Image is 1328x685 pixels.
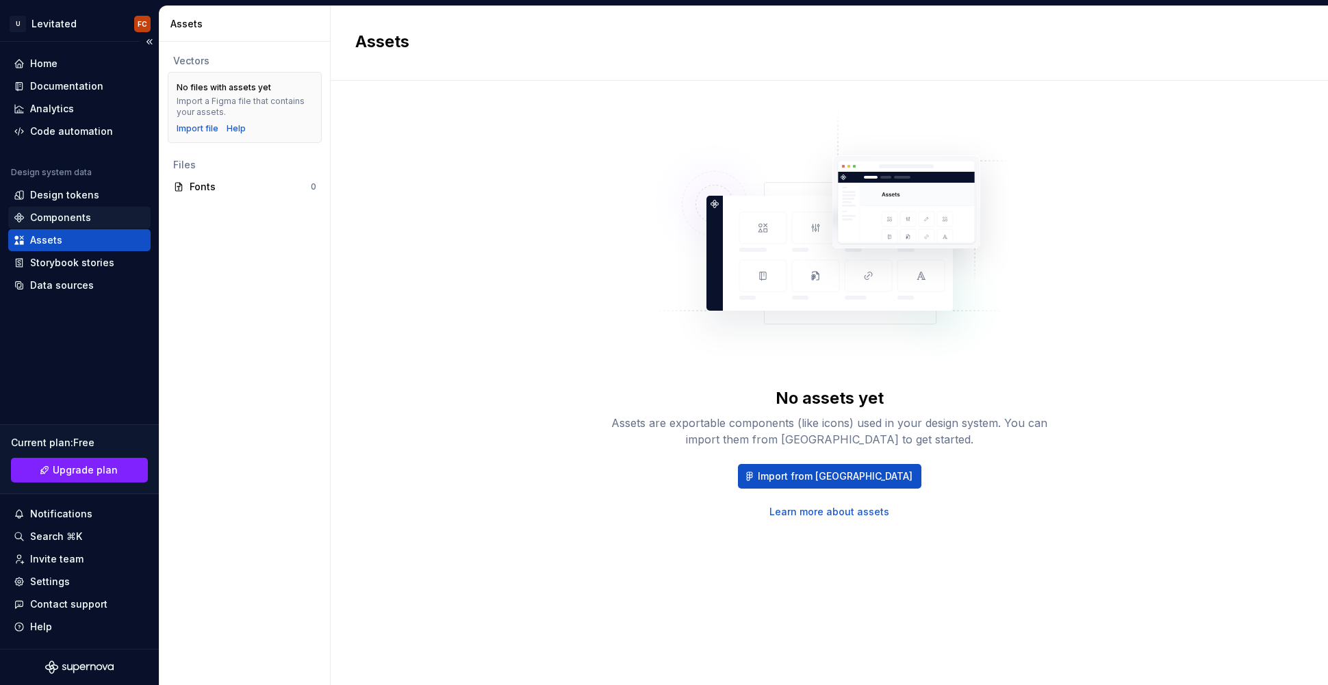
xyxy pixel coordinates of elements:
[758,469,912,483] span: Import from [GEOGRAPHIC_DATA]
[8,98,151,120] a: Analytics
[170,17,324,31] div: Assets
[177,82,271,93] div: No files with assets yet
[355,31,1287,53] h2: Assets
[30,552,84,566] div: Invite team
[8,53,151,75] a: Home
[11,167,92,178] div: Design system data
[8,548,151,570] a: Invite team
[738,464,921,489] button: Import from [GEOGRAPHIC_DATA]
[8,229,151,251] a: Assets
[8,207,151,229] a: Components
[30,597,107,611] div: Contact support
[8,503,151,525] button: Notifications
[8,593,151,615] button: Contact support
[311,181,316,192] div: 0
[53,463,118,477] span: Upgrade plan
[11,458,148,482] button: Upgrade plan
[227,123,246,134] a: Help
[30,530,82,543] div: Search ⌘K
[168,176,322,198] a: Fonts0
[30,233,62,247] div: Assets
[8,252,151,274] a: Storybook stories
[31,17,77,31] div: Levitated
[30,211,91,224] div: Components
[190,180,311,194] div: Fonts
[177,96,313,118] div: Import a Figma file that contains your assets.
[30,279,94,292] div: Data sources
[769,505,889,519] a: Learn more about assets
[30,125,113,138] div: Code automation
[8,184,151,206] a: Design tokens
[30,507,92,521] div: Notifications
[140,32,159,51] button: Collapse sidebar
[138,18,147,29] div: FC
[11,436,148,450] div: Current plan : Free
[8,120,151,142] a: Code automation
[45,660,114,674] svg: Supernova Logo
[3,9,156,38] button: ULevitatedFC
[177,123,218,134] button: Import file
[611,415,1049,448] div: Assets are exportable components (like icons) used in your design system. You can import them fro...
[30,256,114,270] div: Storybook stories
[8,616,151,638] button: Help
[30,620,52,634] div: Help
[30,575,70,589] div: Settings
[8,526,151,547] button: Search ⌘K
[10,16,26,32] div: U
[173,54,316,68] div: Vectors
[8,571,151,593] a: Settings
[8,75,151,97] a: Documentation
[776,387,884,409] div: No assets yet
[30,79,103,93] div: Documentation
[30,57,58,70] div: Home
[30,188,99,202] div: Design tokens
[8,274,151,296] a: Data sources
[173,158,316,172] div: Files
[30,102,74,116] div: Analytics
